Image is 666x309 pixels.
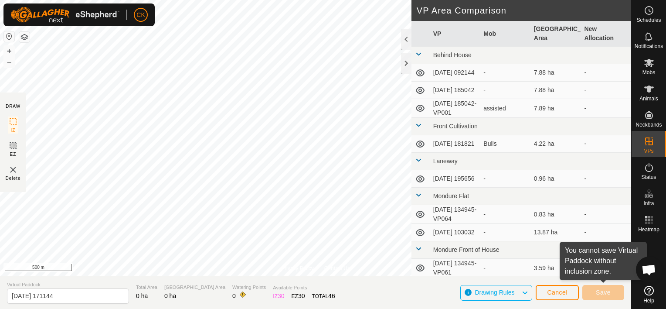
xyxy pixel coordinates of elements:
td: 3.59 ha [530,259,581,278]
div: - [483,210,527,219]
th: VP [430,21,480,47]
td: - [581,170,631,188]
td: 13.87 ha [530,224,581,241]
td: 7.88 ha [530,82,581,99]
span: CK [136,10,145,20]
div: IZ [273,292,284,301]
span: Virtual Paddock [7,281,129,288]
span: Animals [639,96,658,101]
span: Help [643,298,654,303]
th: New Allocation [581,21,631,47]
div: EZ [292,292,305,301]
span: Total Area [136,284,157,291]
img: VP [8,165,18,175]
button: Cancel [536,285,579,300]
div: - [483,68,527,77]
span: Mobs [642,70,655,75]
td: [DATE] 181821 [430,135,480,153]
td: - [581,205,631,224]
span: Save [596,289,611,296]
div: - [483,86,527,95]
span: Available Points [273,284,335,292]
span: Status [641,175,656,180]
td: [DATE] 185042-VP001 [430,99,480,118]
span: Behind House [433,51,472,58]
div: DRAW [6,103,20,110]
span: Schedules [636,17,661,23]
td: 0.83 ha [530,205,581,224]
button: + [4,46,14,56]
button: Save [582,285,624,300]
td: - [581,99,631,118]
td: 7.88 ha [530,64,581,82]
span: Neckbands [635,122,662,127]
button: – [4,57,14,68]
td: - [581,135,631,153]
td: - [581,224,631,241]
span: 46 [328,292,335,299]
td: 7.89 ha [530,99,581,118]
span: Laneway [433,158,458,165]
div: Bulls [483,139,527,148]
span: IZ [11,127,16,134]
span: Drawing Rules [475,289,514,296]
td: [DATE] 134945-VP061 [430,259,480,278]
a: Help [632,282,666,307]
span: EZ [10,151,17,158]
a: Privacy Policy [281,264,314,272]
div: - [483,264,527,273]
span: Front Cultivation [433,123,478,130]
button: Map Layers [19,32,30,42]
div: assisted [483,104,527,113]
span: Delete [6,175,21,182]
span: Mondure Front of House [433,246,499,253]
span: Notifications [635,44,663,49]
span: Infra [643,201,654,206]
span: Cancel [547,289,567,296]
img: Gallagher Logo [10,7,119,23]
span: 30 [278,292,285,299]
td: [DATE] 195656 [430,170,480,188]
th: [GEOGRAPHIC_DATA] Area [530,21,581,47]
a: Contact Us [324,264,350,272]
td: [DATE] 092144 [430,64,480,82]
div: - [483,228,527,237]
div: TOTAL [312,292,335,301]
button: Reset Map [4,31,14,42]
span: [GEOGRAPHIC_DATA] Area [164,284,225,291]
span: 0 ha [136,292,148,299]
span: Heatmap [638,227,659,232]
span: Watering Points [232,284,266,291]
th: Mob [480,21,530,47]
span: Mondure Flat [433,192,469,199]
td: 4.22 ha [530,135,581,153]
span: 0 [232,292,236,299]
td: - [581,64,631,82]
h2: VP Area Comparison [417,5,631,16]
div: Open chat [636,257,662,283]
td: [DATE] 103032 [430,224,480,241]
span: 30 [298,292,305,299]
td: - [581,82,631,99]
td: - [581,259,631,278]
span: VPs [644,148,653,154]
td: [DATE] 134945-VP064 [430,205,480,224]
td: [DATE] 185042 [430,82,480,99]
td: 0.96 ha [530,170,581,188]
div: - [483,174,527,183]
span: 0 ha [164,292,176,299]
